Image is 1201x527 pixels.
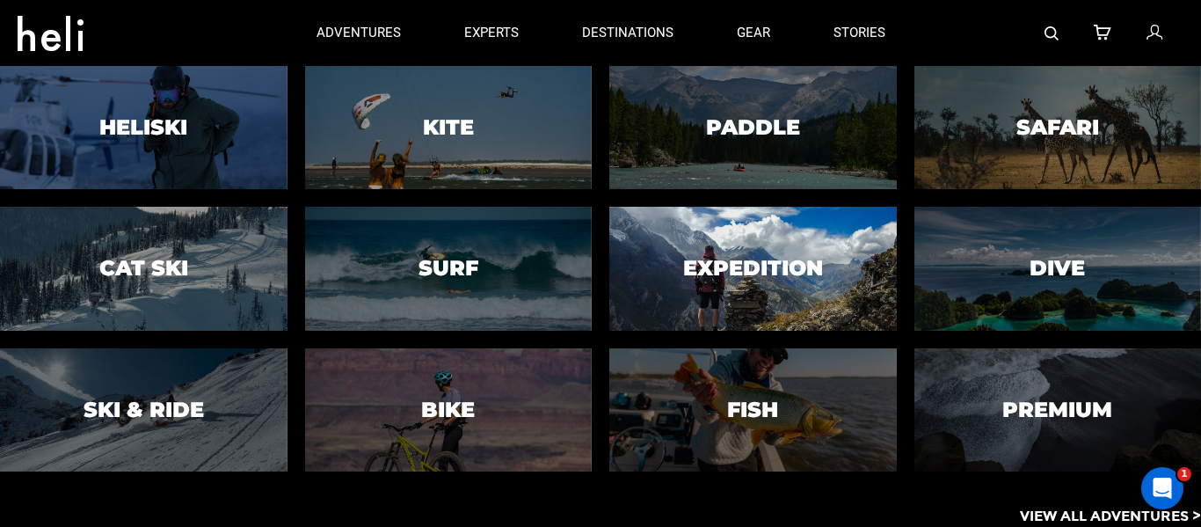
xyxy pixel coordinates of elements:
[582,24,673,42] p: destinations
[99,116,187,139] h3: Heliski
[84,399,204,421] h3: Ski & Ride
[464,24,519,42] p: experts
[706,116,800,139] h3: Paddle
[1045,26,1059,40] img: search-bar-icon.svg
[1177,467,1191,481] span: 1
[99,257,188,280] h3: Cat Ski
[1020,507,1201,527] p: View All Adventures >
[423,116,474,139] h3: Kite
[1016,116,1099,139] h3: Safari
[1141,467,1183,509] iframe: Intercom live chat
[1002,399,1112,421] h3: Premium
[683,257,823,280] h3: Expedition
[1030,257,1085,280] h3: Dive
[421,399,475,421] h3: Bike
[419,257,478,280] h3: Surf
[727,399,778,421] h3: Fish
[317,24,401,42] p: adventures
